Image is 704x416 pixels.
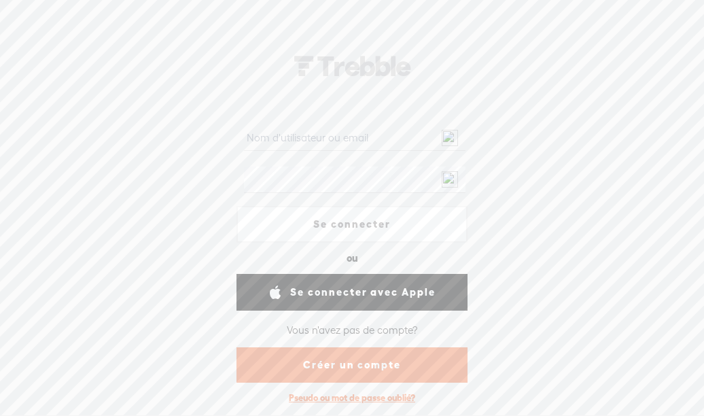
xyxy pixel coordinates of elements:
[236,206,468,243] a: Se connecter
[236,274,468,311] a: Se connecter avec Apple
[244,124,465,151] input: Nom d'utilisateur ou email
[287,316,418,345] div: Vous n'avez pas de compte?
[347,247,358,269] div: ou
[236,347,468,383] a: Créer un compte
[442,130,458,146] img: npw-badge-icon-locked.svg
[442,171,458,188] img: npw-badge-icon-locked.svg
[282,385,422,411] div: Pseudo ou mot de passe oublié?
